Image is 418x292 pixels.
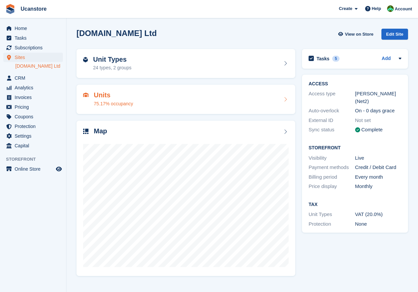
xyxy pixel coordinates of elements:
span: Tasks [15,33,55,43]
a: menu [3,93,63,102]
a: menu [3,43,63,52]
span: Protection [15,122,55,131]
a: Unit Types 24 types, 2 groups [76,49,295,78]
span: Analytics [15,83,55,92]
span: Home [15,24,55,33]
div: Sync status [309,126,355,134]
a: [DOMAIN_NAME] Ltd [15,63,63,69]
a: View on Store [337,29,376,40]
a: menu [3,122,63,131]
a: menu [3,131,63,141]
div: Edit Site [381,29,408,40]
h2: Units [94,91,133,99]
a: menu [3,83,63,92]
span: Create [339,5,352,12]
a: menu [3,53,63,62]
div: Protection [309,220,355,228]
span: Account [395,6,412,12]
div: 75.17% occupancy [94,100,133,107]
a: menu [3,73,63,83]
div: Unit Types [309,211,355,218]
h2: ACCESS [309,81,401,87]
div: External ID [309,117,355,124]
a: Preview store [55,165,63,173]
a: menu [3,164,63,174]
span: Pricing [15,102,55,112]
a: Add [382,55,391,63]
div: Credit / Debit Card [355,164,402,171]
div: Visibility [309,154,355,162]
div: Auto-overlock [309,107,355,115]
div: Live [355,154,402,162]
a: Map [76,121,295,276]
img: map-icn-33ee37083ee616e46c38cad1a60f524a97daa1e2b2c8c0bc3eb3415660979fc1.svg [83,129,88,134]
a: Ucanstore [18,3,49,14]
img: unit-icn-7be61d7bf1b0ce9d3e12c5938cc71ed9869f7b940bace4675aadf7bd6d80202e.svg [83,93,88,97]
h2: Tax [309,202,401,207]
h2: Unit Types [93,56,131,63]
div: Monthly [355,183,402,190]
div: 5 [332,56,340,62]
span: Online Store [15,164,55,174]
div: [PERSON_NAME] (Net2) [355,90,402,105]
div: On - 0 days grace [355,107,402,115]
div: Payment methods [309,164,355,171]
div: Complete [361,126,383,134]
span: View on Store [345,31,373,38]
img: Leanne Tythcott [387,5,394,12]
span: Capital [15,141,55,150]
a: menu [3,141,63,150]
span: CRM [15,73,55,83]
span: Subscriptions [15,43,55,52]
img: stora-icon-8386f47178a22dfd0bd8f6a31ec36ba5ce8667c1dd55bd0f319d3a0aa187defe.svg [5,4,15,14]
div: Not set [355,117,402,124]
a: menu [3,112,63,121]
span: Sites [15,53,55,62]
div: Access type [309,90,355,105]
a: menu [3,33,63,43]
span: Storefront [6,156,66,163]
span: Settings [15,131,55,141]
div: 24 types, 2 groups [93,64,131,71]
a: Units 75.17% occupancy [76,85,295,114]
h2: Map [94,127,107,135]
div: Billing period [309,173,355,181]
div: None [355,220,402,228]
span: Coupons [15,112,55,121]
div: Every month [355,173,402,181]
span: Invoices [15,93,55,102]
a: menu [3,102,63,112]
a: Edit Site [381,29,408,42]
h2: Tasks [317,56,330,62]
img: unit-type-icn-2b2737a686de81e16bb02015468b77c625bbabd49415b5ef34ead5e3b44a266d.svg [83,57,88,62]
div: Price display [309,183,355,190]
h2: [DOMAIN_NAME] Ltd [76,29,157,38]
h2: Storefront [309,145,401,151]
div: VAT (20.0%) [355,211,402,218]
span: Help [372,5,381,12]
a: menu [3,24,63,33]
